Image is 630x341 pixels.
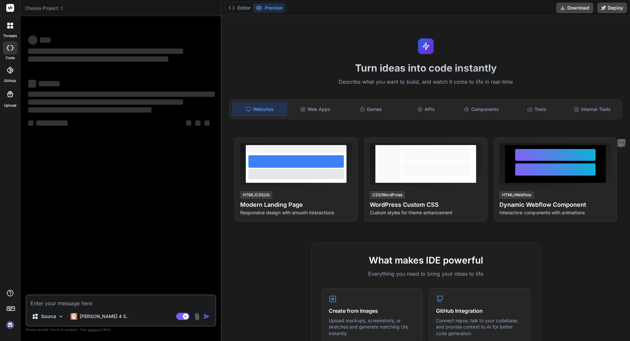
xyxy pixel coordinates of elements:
p: Responsive design with smooth interactions [240,209,352,216]
div: CSS/WordPress [370,191,405,199]
span: ‌ [204,120,210,126]
p: Always double-check its answers. Your in Bind [26,327,216,333]
span: ‌ [28,80,36,88]
img: Claude 4 Sonnet [71,313,77,320]
h4: WordPress Custom CSS [370,200,482,209]
button: Preview [253,3,285,12]
span: ‌ [39,81,60,86]
div: Tools [510,102,564,116]
span: ‌ [28,35,37,45]
span: Choose Project [25,5,64,11]
div: Games [344,102,398,116]
div: APIs [399,102,453,116]
p: Upload mockups, screenshots, or sketches and generate matching UIs instantly [329,317,416,337]
h4: GitHub Integration [436,307,523,315]
div: HTML/CSS/JS [240,191,272,199]
h1: Turn ideas into code instantly [225,62,626,74]
button: Editor [226,3,253,12]
span: ‌ [28,49,183,54]
span: ‌ [195,120,200,126]
img: signin [5,319,16,330]
p: Connect repos, talk to your codebase, and provide context to AI for better code generation [436,317,523,337]
label: GitHub [4,78,16,84]
p: Interactive components with animations [499,209,611,216]
div: Components [454,102,509,116]
span: ‌ [36,120,68,126]
span: ‌ [28,92,215,97]
div: Internal Tools [565,102,619,116]
label: threads [3,33,17,39]
h4: Dynamic Webflow Component [499,200,611,209]
div: Web Apps [288,102,343,116]
span: ‌ [40,37,51,43]
button: Download [556,3,593,13]
img: Pick Models [58,314,64,319]
label: code [6,55,15,61]
button: Deploy [597,3,627,13]
span: ‌ [28,120,33,126]
img: icon [203,313,210,320]
span: ‌ [28,56,168,62]
p: Custom styles for theme enhancement [370,209,482,216]
div: HTML/Webflow [499,191,534,199]
h4: Create from Images [329,307,416,315]
h4: Modern Landing Page [240,200,352,209]
img: attachment [193,313,201,320]
p: Describe what you want to build, and watch it come to life in real-time [225,78,626,86]
label: Upload [4,103,16,108]
span: privacy [88,328,100,331]
span: ‌ [28,99,183,105]
p: [PERSON_NAME] 4 S.. [80,313,129,320]
p: Everything you need to bring your ideas to life [322,270,530,278]
p: Source [41,313,56,320]
div: Websites [232,102,287,116]
h2: What makes IDE powerful [322,253,530,267]
span: ‌ [186,120,191,126]
span: ‌ [28,107,152,113]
